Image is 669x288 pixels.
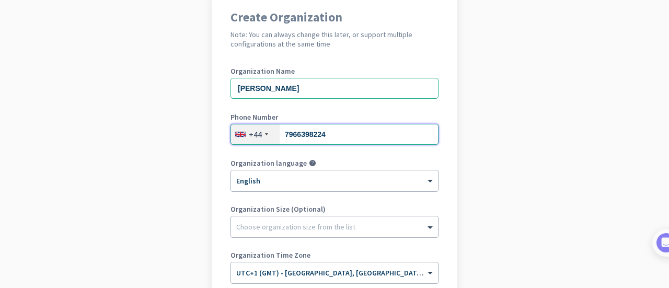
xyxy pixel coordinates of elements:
label: Organization Name [230,67,439,75]
div: +44 [249,129,262,140]
label: Phone Number [230,113,439,121]
input: What is the name of your organization? [230,78,439,99]
i: help [309,159,316,167]
label: Organization language [230,159,307,167]
h2: Note: You can always change this later, or support multiple configurations at the same time [230,30,439,49]
h1: Create Organization [230,11,439,24]
input: 121 234 5678 [230,124,439,145]
label: Organization Time Zone [230,251,439,259]
label: Organization Size (Optional) [230,205,439,213]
